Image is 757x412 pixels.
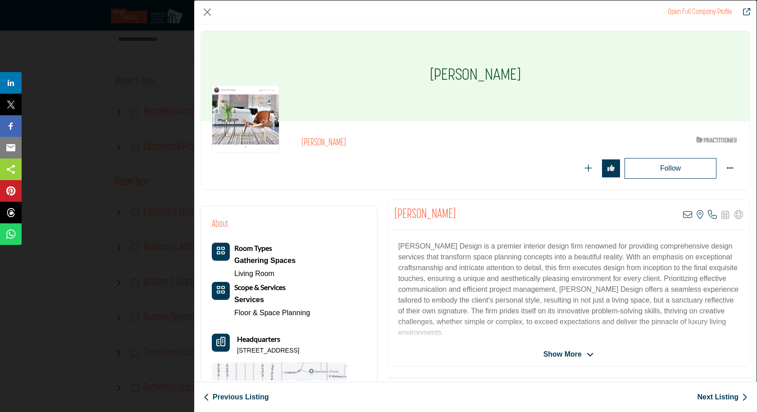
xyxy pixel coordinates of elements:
a: Room Types [234,244,272,252]
h2: Monica Sullivan [394,207,456,223]
button: Category Icon [212,243,230,261]
img: ASID Qualified Practitioners [696,134,737,145]
a: Gathering Spaces [234,254,296,267]
h2: [PERSON_NAME] [301,137,549,149]
a: Redirect to monica-sullivan [737,7,750,18]
a: Redirect to monica-sullivan [668,9,732,16]
b: Headquarters [237,334,280,344]
a: Living Room [234,270,274,277]
p: [PERSON_NAME] Design is a premier interior design firm renowned for providing comprehensive desig... [398,241,739,338]
p: [STREET_ADDRESS] [237,346,299,355]
b: Scope & Services [234,283,286,291]
a: Floor & Space Planning [234,309,310,317]
h1: [PERSON_NAME] [430,31,521,121]
a: Next Listing [697,392,748,403]
h2: About [212,217,228,232]
a: Scope & Services [234,284,286,291]
div: Interior and exterior spaces including lighting, layouts, furnishings, accessories, artwork, land... [234,293,310,307]
button: Redirect to login [625,158,716,179]
button: Redirect to login page [602,159,620,177]
button: Close [201,5,214,19]
b: Room Types [234,244,272,252]
button: Redirect to login page [579,159,597,177]
img: monica-sullivan logo [212,85,279,153]
span: Show More [543,349,582,360]
a: Services [234,293,310,307]
button: Headquarter icon [212,334,230,352]
button: Category Icon [212,282,230,300]
a: Previous Listing [204,392,269,403]
button: More Options [721,159,739,177]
